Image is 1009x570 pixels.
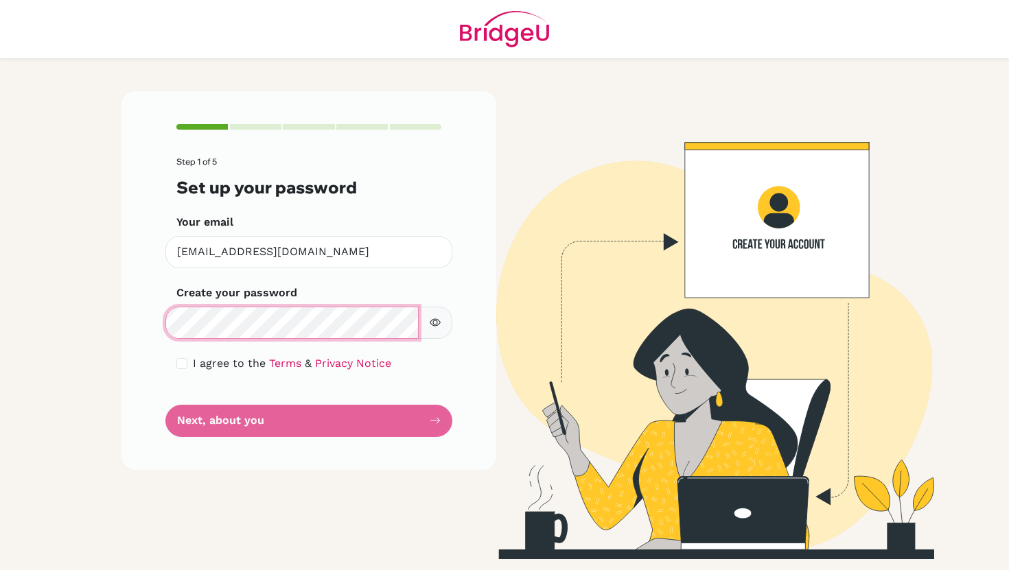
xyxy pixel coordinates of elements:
[315,357,391,370] a: Privacy Notice
[176,156,217,167] span: Step 1 of 5
[176,285,297,301] label: Create your password
[305,357,312,370] span: &
[165,236,452,268] input: Insert your email*
[269,357,301,370] a: Terms
[176,178,441,198] h3: Set up your password
[193,357,266,370] span: I agree to the
[176,214,233,230] label: Your email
